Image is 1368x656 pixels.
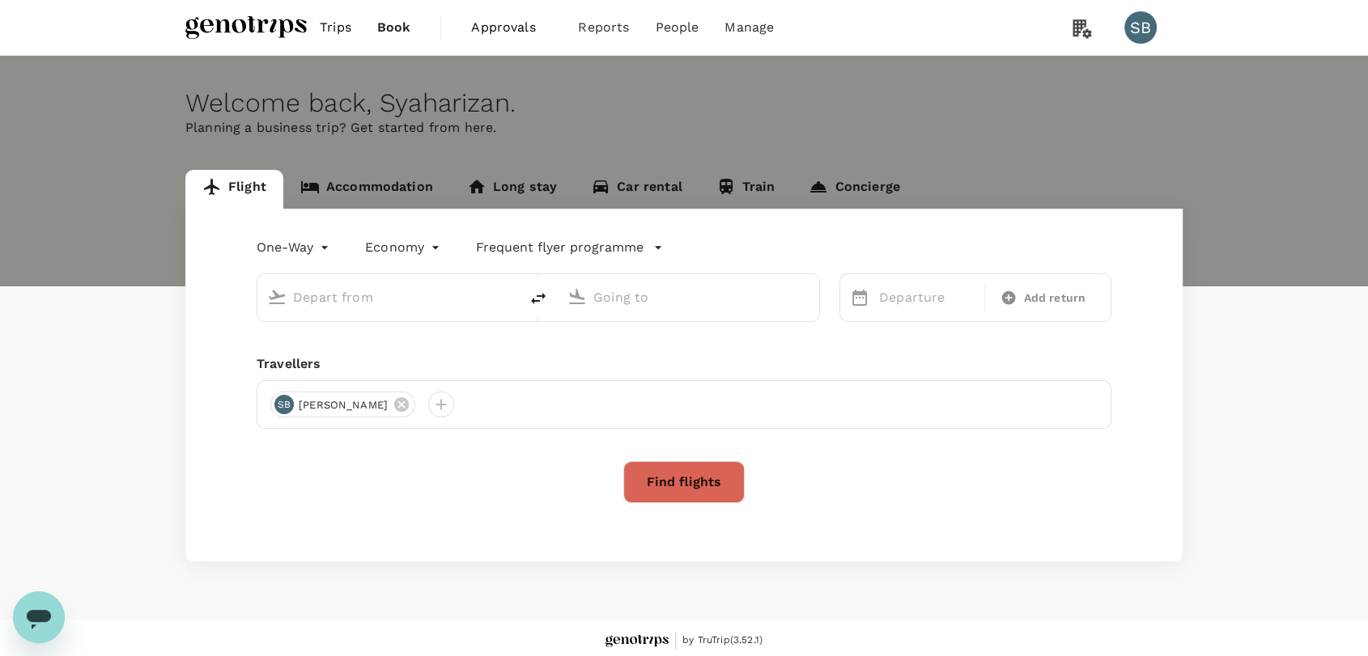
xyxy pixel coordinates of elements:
[578,18,629,37] span: Reports
[879,288,975,307] p: Departure
[185,88,1183,118] div: Welcome back , Syaharizan .
[471,18,552,37] span: Approvals
[185,170,283,209] a: Flight
[13,591,65,643] iframe: Button to launch messaging window
[320,18,351,37] span: Trips
[283,170,450,209] a: Accommodation
[605,635,669,647] img: Genotrips - ALL
[185,10,307,45] img: Genotrips - ALL
[724,18,774,37] span: Manage
[476,238,663,257] button: Frequent flyer programme
[365,235,444,260] div: Economy
[270,391,415,417] div: SB[PERSON_NAME]
[476,238,644,257] p: Frequent flyer programme
[1124,11,1157,44] div: SB
[185,118,1183,138] p: Planning a business trip? Get started from here.
[274,395,294,414] div: SB
[792,170,916,209] a: Concierge
[699,170,792,209] a: Train
[257,235,333,260] div: One-Way
[377,18,411,37] span: Book
[623,461,745,503] button: Find flights
[1023,290,1085,307] span: Add return
[519,279,558,318] button: delete
[808,295,811,298] button: Open
[655,18,699,37] span: People
[293,285,485,310] input: Depart from
[682,633,763,649] span: by TruTrip ( 3.52.1 )
[257,354,1111,374] div: Travellers
[289,397,397,413] span: [PERSON_NAME]
[593,285,785,310] input: Going to
[450,170,574,209] a: Long stay
[508,295,511,298] button: Open
[574,170,699,209] a: Car rental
